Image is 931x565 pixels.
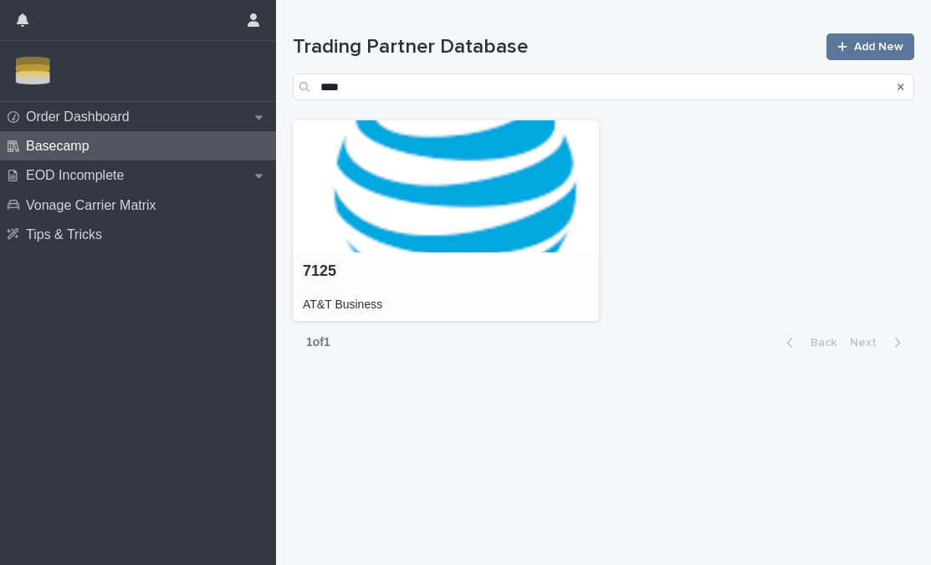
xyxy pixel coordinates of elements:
img: Zbn3osBRTqmJoOucoKu4 [13,54,53,88]
span: AT&T Business [303,298,382,311]
a: 7125AT&T Business [293,120,599,321]
span: Next [850,337,887,349]
span: Add New [854,41,903,53]
p: Vonage Carrier Matrix [19,197,170,213]
p: Basecamp [19,138,103,154]
p: Order Dashboard [19,109,143,125]
a: Add New [826,33,914,60]
p: Tips & Tricks [19,227,115,242]
p: 7125 [303,262,589,281]
button: Back [773,335,843,350]
input: Search [293,74,914,100]
p: 1 of 1 [293,321,344,364]
p: EOD Incomplete [19,167,137,183]
span: Back [801,337,836,349]
h1: Trading Partner Database [293,35,816,59]
button: Next [843,335,914,350]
